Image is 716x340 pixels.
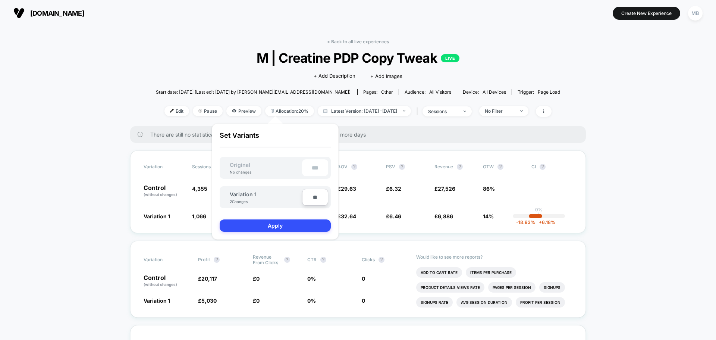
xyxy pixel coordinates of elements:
[337,185,356,192] span: £
[144,275,191,287] p: Control
[539,282,565,293] li: Signups
[538,89,560,95] span: Page Load
[176,50,540,66] span: M | Creatine PDP Copy Tweak
[531,164,572,170] span: CI
[381,89,393,95] span: other
[535,207,543,212] p: 0%
[488,282,536,293] li: Pages Per Session
[434,164,453,169] span: Revenue
[434,213,453,219] span: £
[438,185,455,192] span: 27,526
[518,89,560,95] div: Trigger:
[688,6,703,21] div: MB
[520,110,523,112] img: end
[539,219,542,225] span: +
[220,219,331,232] button: Apply
[538,212,540,218] p: |
[253,297,260,304] span: £
[370,73,402,79] span: + Add Images
[11,7,87,19] button: [DOMAIN_NAME]
[429,89,451,95] span: All Visitors
[441,54,459,62] p: LIVE
[253,275,260,282] span: £
[144,297,170,304] span: Variation 1
[198,297,217,304] span: £
[341,185,356,192] span: 29.63
[144,213,170,219] span: Variation 1
[144,192,177,197] span: (without changes)
[540,164,546,170] button: ?
[265,106,314,116] span: Allocation: 20%
[434,185,455,192] span: £
[222,162,258,168] span: Original
[457,164,463,170] button: ?
[464,110,466,112] img: end
[307,257,317,262] span: CTR
[320,257,326,263] button: ?
[405,89,451,95] div: Audience:
[222,170,259,174] div: No changes
[198,257,210,262] span: Profit
[13,7,25,19] img: Visually logo
[485,108,515,114] div: No Filter
[284,257,290,263] button: ?
[531,187,572,197] span: ---
[307,275,316,282] span: 0 %
[483,185,495,192] span: 86%
[144,164,185,170] span: Variation
[516,219,535,225] span: -18.93 %
[416,282,484,293] li: Product Details Views Rate
[516,297,565,308] li: Profit Per Session
[456,297,512,308] li: Avg Session Duration
[318,106,411,116] span: Latest Version: [DATE] - [DATE]
[323,109,327,113] img: calendar
[192,164,211,169] span: Sessions
[256,297,260,304] span: 0
[144,282,177,287] span: (without changes)
[230,199,252,204] div: 2 Changes
[150,131,571,138] span: There are still no statistically significant results. We recommend waiting a few more days
[201,297,217,304] span: 5,030
[386,164,395,169] span: PSV
[192,213,206,219] span: 1,066
[428,109,458,114] div: sessions
[362,257,375,262] span: Clicks
[341,213,356,219] span: 32.64
[327,39,389,44] a: < Back to all live experiences
[386,213,401,219] span: £
[362,297,365,304] span: 0
[403,110,405,112] img: end
[220,131,331,147] p: Set Variants
[457,89,512,95] span: Device:
[416,254,572,260] p: Would like to see more reports?
[144,185,185,197] p: Control
[192,185,207,192] span: 4,355
[483,89,506,95] span: all devices
[351,164,357,170] button: ?
[144,254,185,265] span: Variation
[535,219,555,225] span: 6.18 %
[198,275,217,282] span: £
[307,297,316,304] span: 0 %
[613,7,680,20] button: Create New Experience
[386,185,401,192] span: £
[686,6,705,21] button: MB
[362,275,365,282] span: 0
[170,109,174,113] img: edit
[438,213,453,219] span: 6,886
[415,106,423,117] span: |
[379,257,384,263] button: ?
[256,275,260,282] span: 0
[193,106,223,116] span: Pause
[198,109,202,113] img: end
[466,267,516,278] li: Items Per Purchase
[253,254,280,265] span: Revenue From Clicks
[226,106,261,116] span: Preview
[416,297,453,308] li: Signups Rate
[363,89,393,95] div: Pages:
[389,213,401,219] span: 6.46
[30,9,84,17] span: [DOMAIN_NAME]
[483,213,494,219] span: 14%
[389,185,401,192] span: 6.32
[214,257,220,263] button: ?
